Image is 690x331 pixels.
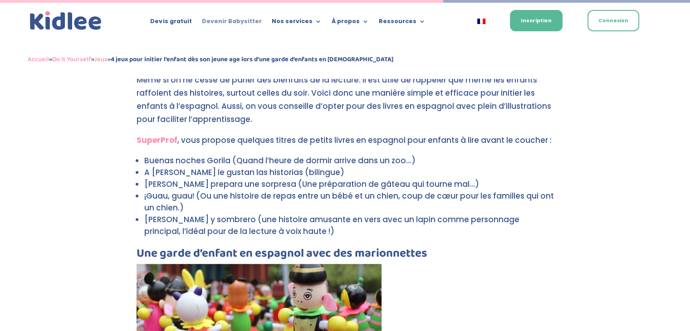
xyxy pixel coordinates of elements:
[331,18,368,28] a: À propos
[94,54,108,65] a: Jeux
[28,9,104,33] a: Kidlee Logo
[137,248,554,264] h3: Une garde d’enfant en espagnol avec des marionnettes
[137,135,177,146] a: SuperProf
[28,9,104,33] img: logo_kidlee_bleu
[28,54,49,65] a: Accueil
[201,18,261,28] a: Devenir Babysitter
[137,134,554,155] p: , vous propose quelques titres de petits livres en espagnol pour enfants à lire avant le coucher :
[137,73,554,134] p: Même si on ne cesse de parler des bienfaits de la lecture. Il est utile de rappeler que même les ...
[144,214,554,237] li: [PERSON_NAME] y sombrero (une histoire amusante en vers avec un lapin comme personnage principal,...
[111,54,393,65] strong: 4 jeux pour initier l’enfant dès son jeune age lors d’une garde d’enfants en [DEMOGRAPHIC_DATA]
[144,155,554,166] li: Buenas noches Gorila (Quand l’heure de dormir arrive dans un zoo…)
[52,54,91,65] a: Do It Yourself
[378,18,425,28] a: Ressources
[510,10,563,31] a: Inscription
[144,190,554,214] li: ¡Guau, guau! (Ou une histoire de repas entre un bébé et un chien, coup de cœur pour les familles ...
[150,18,191,28] a: Devis gratuit
[144,178,554,190] li: [PERSON_NAME] prepara une sorpresa (Une préparation de gâteau qui tourne mal…)
[587,10,639,31] a: Connexion
[477,19,485,24] img: Français
[144,166,554,178] li: A [PERSON_NAME] le gustan las historias (bilingue)
[271,18,321,28] a: Nos services
[28,54,393,65] span: » » »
